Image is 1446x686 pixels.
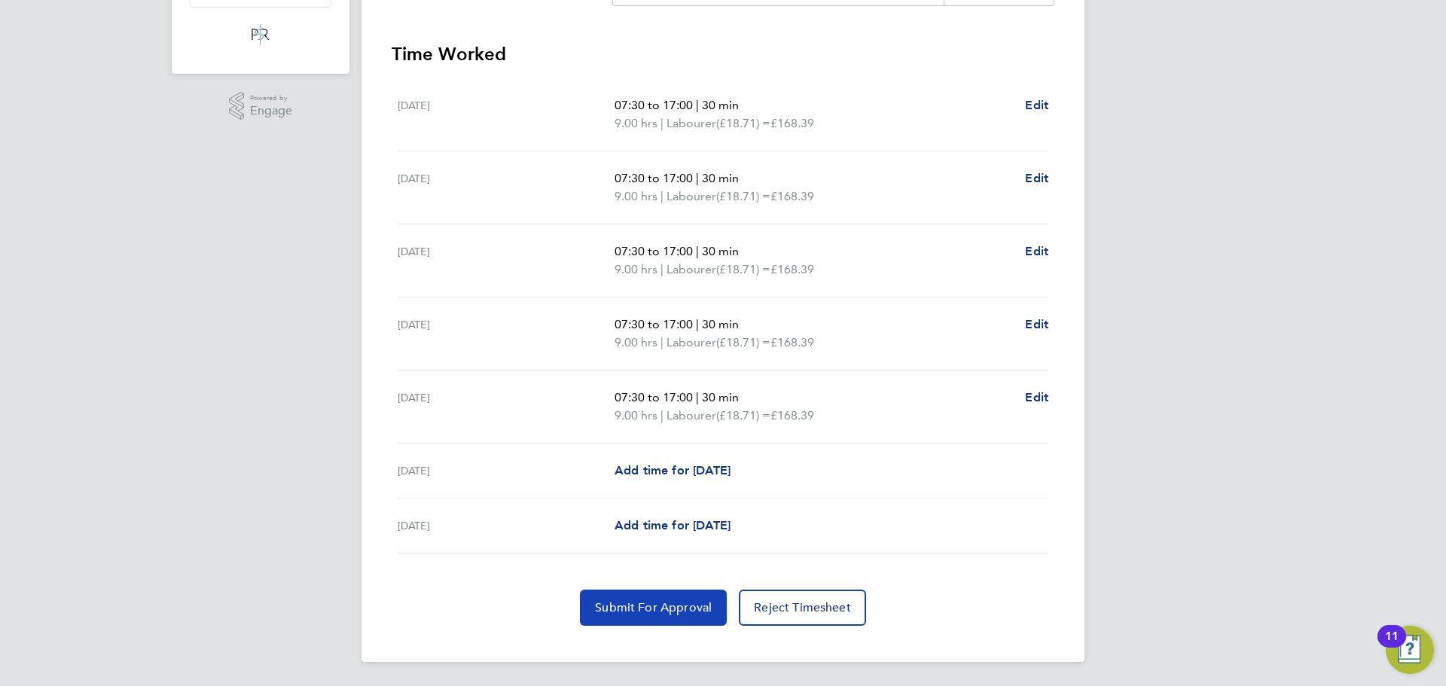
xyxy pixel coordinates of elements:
[1385,636,1399,656] div: 11
[595,600,712,615] span: Submit For Approval
[398,389,615,425] div: [DATE]
[660,408,664,422] span: |
[392,42,1054,66] h3: Time Worked
[398,316,615,352] div: [DATE]
[615,189,657,203] span: 9.00 hrs
[716,189,770,203] span: (£18.71) =
[660,116,664,130] span: |
[1025,96,1048,114] a: Edit
[660,262,664,276] span: |
[667,407,716,425] span: Labourer
[1025,98,1048,112] span: Edit
[770,262,814,276] span: £168.39
[1025,169,1048,188] a: Edit
[1025,244,1048,258] span: Edit
[615,462,731,480] a: Add time for [DATE]
[770,189,814,203] span: £168.39
[770,335,814,349] span: £168.39
[667,188,716,206] span: Labourer
[739,590,866,626] button: Reject Timesheet
[702,244,739,258] span: 30 min
[615,390,693,404] span: 07:30 to 17:00
[615,116,657,130] span: 9.00 hrs
[754,600,851,615] span: Reject Timesheet
[247,23,274,47] img: psrsolutions-logo-retina.png
[250,105,292,117] span: Engage
[660,335,664,349] span: |
[696,98,699,112] span: |
[229,92,293,120] a: Powered byEngage
[716,408,770,422] span: (£18.71) =
[660,189,664,203] span: |
[580,590,727,626] button: Submit For Approval
[398,517,615,535] div: [DATE]
[615,317,693,331] span: 07:30 to 17:00
[615,171,693,185] span: 07:30 to 17:00
[1025,242,1048,261] a: Edit
[615,262,657,276] span: 9.00 hrs
[1025,389,1048,407] a: Edit
[716,335,770,349] span: (£18.71) =
[398,169,615,206] div: [DATE]
[696,390,699,404] span: |
[667,334,716,352] span: Labourer
[716,116,770,130] span: (£18.71) =
[615,244,693,258] span: 07:30 to 17:00
[1025,171,1048,185] span: Edit
[398,96,615,133] div: [DATE]
[696,317,699,331] span: |
[1025,390,1048,404] span: Edit
[1025,317,1048,331] span: Edit
[398,462,615,480] div: [DATE]
[667,114,716,133] span: Labourer
[667,261,716,279] span: Labourer
[702,390,739,404] span: 30 min
[615,408,657,422] span: 9.00 hrs
[716,262,770,276] span: (£18.71) =
[615,335,657,349] span: 9.00 hrs
[696,244,699,258] span: |
[615,517,731,535] a: Add time for [DATE]
[696,171,699,185] span: |
[702,98,739,112] span: 30 min
[702,171,739,185] span: 30 min
[615,518,731,532] span: Add time for [DATE]
[190,23,331,47] a: Go to home page
[615,98,693,112] span: 07:30 to 17:00
[1386,626,1434,674] button: Open Resource Center, 11 new notifications
[1025,316,1048,334] a: Edit
[250,92,292,105] span: Powered by
[398,242,615,279] div: [DATE]
[702,317,739,331] span: 30 min
[770,116,814,130] span: £168.39
[770,408,814,422] span: £168.39
[615,463,731,477] span: Add time for [DATE]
